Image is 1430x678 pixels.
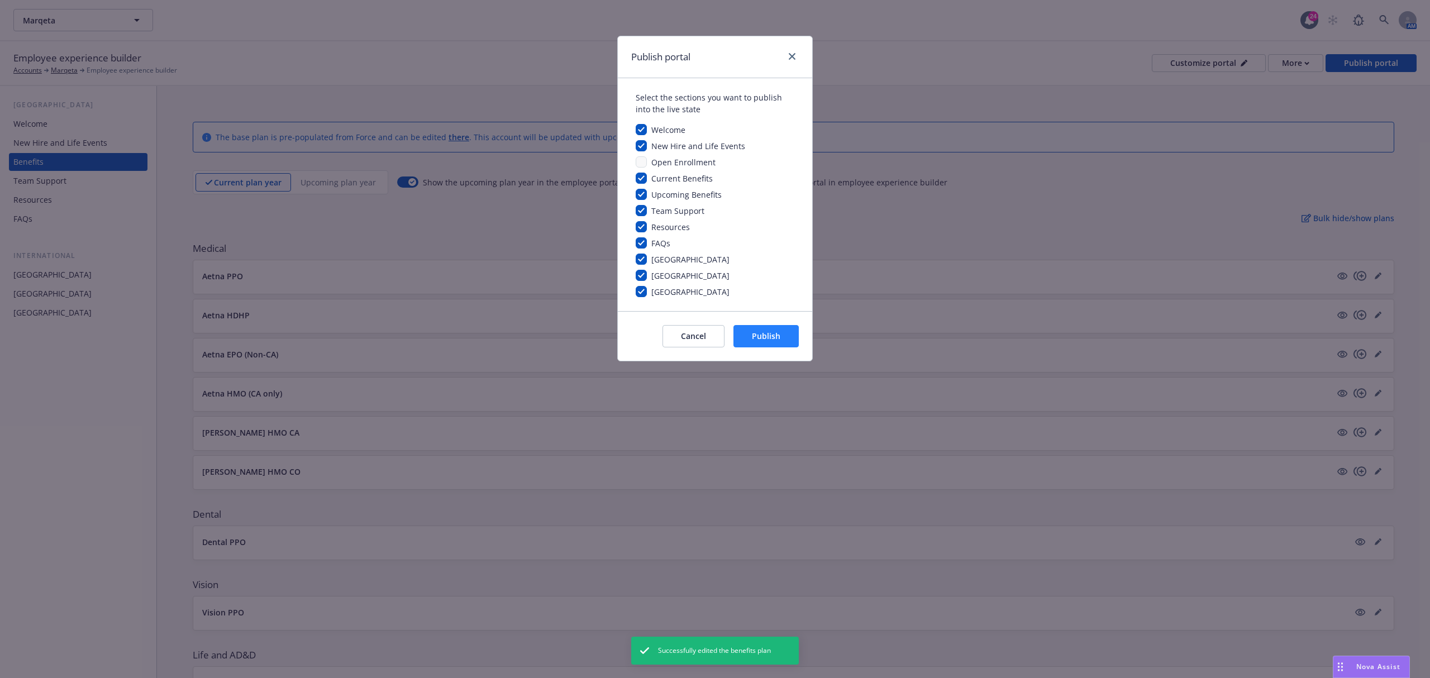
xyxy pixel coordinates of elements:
span: Cancel [681,331,706,341]
span: Successfully edited the benefits plan [658,646,771,656]
span: Publish [752,331,780,341]
span: Team Support [651,206,704,216]
button: Publish [733,325,799,347]
span: FAQs [651,238,670,249]
span: Resources [651,222,690,232]
span: [GEOGRAPHIC_DATA] [651,254,730,265]
button: Nova Assist [1333,656,1410,678]
span: Upcoming Benefits [651,189,722,200]
div: Drag to move [1333,656,1347,677]
a: close [785,50,799,63]
span: Nova Assist [1356,662,1400,671]
span: New Hire and Life Events [651,141,745,151]
h1: Publish portal [631,50,690,64]
span: [GEOGRAPHIC_DATA] [651,270,730,281]
span: Open Enrollment [651,157,716,168]
span: Current Benefits [651,173,713,184]
div: Select the sections you want to publish into the live state [636,92,794,115]
span: [GEOGRAPHIC_DATA] [651,287,730,297]
span: Welcome [651,125,685,135]
button: Cancel [662,325,724,347]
